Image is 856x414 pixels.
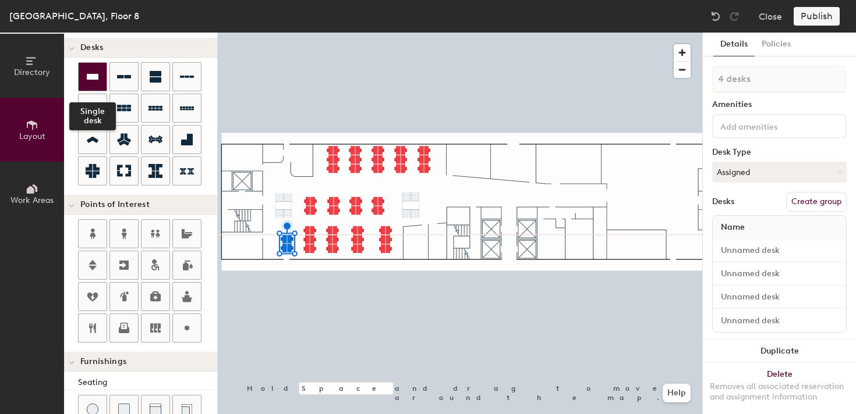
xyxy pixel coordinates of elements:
[80,43,103,52] span: Desks
[715,217,751,238] span: Name
[715,242,844,259] input: Unnamed desk
[9,9,139,23] div: [GEOGRAPHIC_DATA], Floor 8
[712,148,847,157] div: Desk Type
[78,62,107,91] button: Single desk
[715,289,844,305] input: Unnamed desk
[14,67,50,77] span: Directory
[710,381,849,402] div: Removes all associated reservation and assignment information
[759,7,782,26] button: Close
[19,131,45,141] span: Layout
[712,100,847,109] div: Amenities
[715,266,844,282] input: Unnamed desk
[712,197,734,206] div: Desks
[10,195,54,205] span: Work Areas
[713,33,755,56] button: Details
[710,10,721,22] img: Undo
[703,363,856,414] button: DeleteRemoves all associated reservation and assignment information
[80,200,150,209] span: Points of Interest
[728,10,740,22] img: Redo
[78,376,217,389] div: Seating
[786,192,847,212] button: Create group
[718,119,823,133] input: Add amenities
[80,357,126,366] span: Furnishings
[663,384,691,402] button: Help
[712,162,847,183] button: Assigned
[755,33,798,56] button: Policies
[703,340,856,363] button: Duplicate
[715,312,844,329] input: Unnamed desk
